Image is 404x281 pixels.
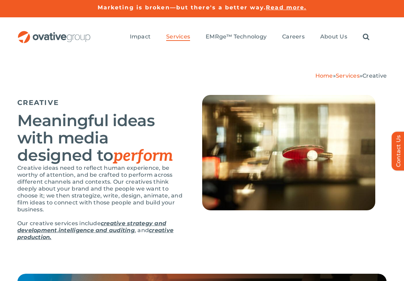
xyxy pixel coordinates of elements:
em: perform [113,146,173,166]
nav: Menu [130,26,369,48]
a: Services [336,72,360,79]
a: Marketing is broken—but there's a better way. [98,4,266,11]
span: » » [315,72,387,79]
p: Creative ideas need to reflect human experience, be worthy of attention, and be crafted to perfor... [17,165,185,213]
a: Search [363,33,369,41]
span: Careers [282,33,305,40]
a: intelligence and auditing [59,227,135,234]
a: Read more. [266,4,306,11]
span: Services [166,33,190,40]
a: Home [315,72,333,79]
span: Impact [130,33,151,40]
a: EMRge™ Technology [206,33,267,41]
img: Creative – Hero [202,95,375,210]
a: OG_Full_horizontal_RGB [17,30,91,37]
a: Impact [130,33,151,41]
span: EMRge™ Technology [206,33,267,40]
h5: CREATIVE [17,98,185,107]
a: Careers [282,33,305,41]
a: About Us [320,33,347,41]
span: About Us [320,33,347,40]
h2: Meaningful ideas with media designed to [17,112,185,165]
span: Creative [362,72,387,79]
a: creative strategy and development [17,220,166,234]
p: Our creative services include , , and [17,220,185,241]
a: creative production. [17,227,173,240]
a: Services [166,33,190,41]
